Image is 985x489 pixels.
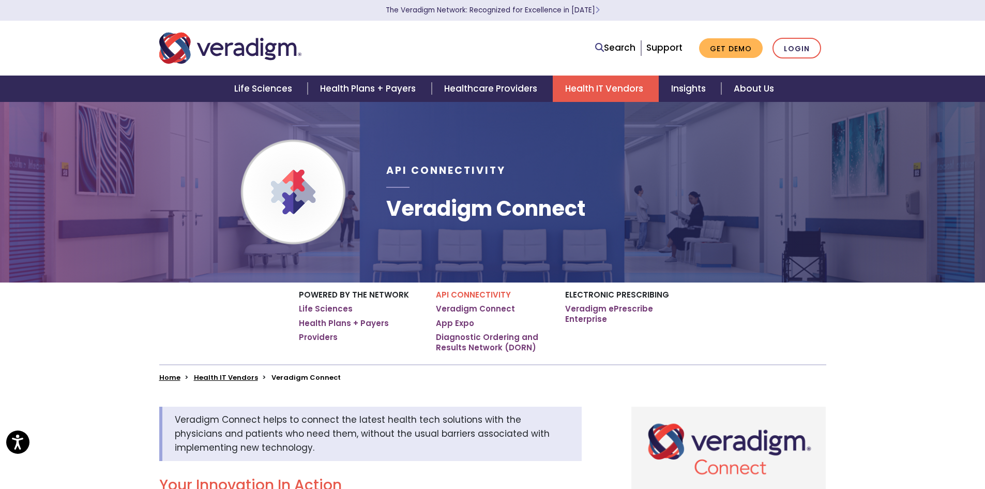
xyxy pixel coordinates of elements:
a: Home [159,373,180,382]
a: Health IT Vendors [194,373,258,382]
a: Get Demo [699,38,763,58]
img: Veradigm Connect [640,415,818,483]
a: Life Sciences [299,304,353,314]
a: Providers [299,332,338,343]
a: Search [595,41,635,55]
a: Health Plans + Payers [308,76,431,102]
a: App Expo [436,318,474,329]
a: Life Sciences [222,76,308,102]
a: Veradigm Connect [436,304,515,314]
h1: Veradigm Connect [386,196,585,221]
a: Login [772,38,821,59]
a: Health IT Vendors [553,76,659,102]
img: Veradigm logo [159,31,301,65]
a: Diagnostic Ordering and Results Network (DORN) [436,332,550,352]
a: About Us [721,76,786,102]
span: API Connectivity [386,164,506,177]
span: Learn More [595,5,600,15]
a: Support [646,41,683,54]
a: Healthcare Providers [432,76,553,102]
a: The Veradigm Network: Recognized for Excellence in [DATE]Learn More [386,5,600,15]
a: Health Plans + Payers [299,318,389,329]
a: Insights [659,76,721,102]
a: Veradigm ePrescribe Enterprise [565,304,687,324]
span: Veradigm Connect helps to connect the latest health tech solutions with the physicians and patien... [175,413,550,454]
